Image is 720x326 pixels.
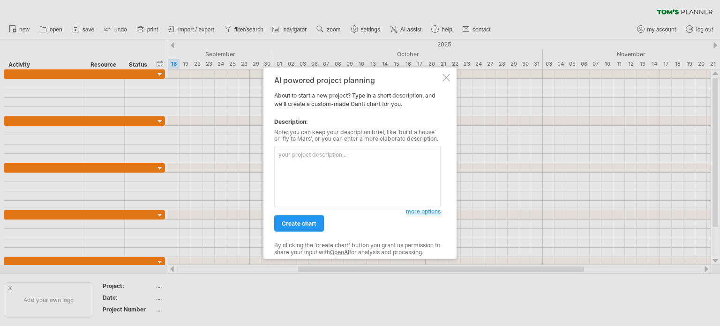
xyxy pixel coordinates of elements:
[274,76,441,84] div: AI powered project planning
[282,220,316,227] span: create chart
[330,248,349,255] a: OpenAI
[274,129,441,142] div: Note: you can keep your description brief, like 'build a house' or 'fly to Mars', or you can ente...
[274,76,441,250] div: About to start a new project? Type in a short description, and we'll create a custom-made Gantt c...
[406,207,441,216] a: more options
[274,242,441,256] div: By clicking the 'create chart' button you grant us permission to share your input with for analys...
[274,117,441,126] div: Description:
[274,215,324,232] a: create chart
[406,208,441,215] span: more options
